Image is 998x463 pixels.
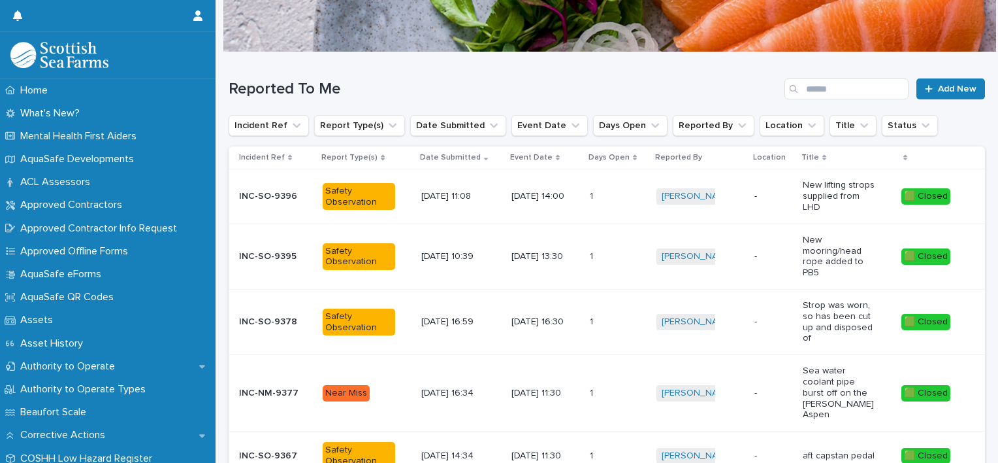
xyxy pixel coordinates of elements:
p: - [754,451,792,462]
p: Beaufort Scale [15,406,97,419]
p: 1 [590,314,596,328]
p: AquaSafe Developments [15,153,144,165]
p: Authority to Operate [15,360,125,373]
p: Event Date [510,150,553,165]
tr: INC-SO-9378INC-SO-9378 Safety Observation[DATE] 16:59[DATE] 16:3011 [PERSON_NAME] -Strop was worn... [229,289,985,354]
p: Strop was worn, so has been cut up and disposed of [803,300,875,344]
p: Reported By [655,150,702,165]
button: Days Open [593,115,668,136]
p: [DATE] 10:39 [421,251,494,262]
p: Days Open [588,150,630,165]
p: New mooring/head rope added to PB5 [803,235,875,279]
p: Corrective Actions [15,429,116,441]
button: Location [760,115,824,136]
p: Location [753,150,786,165]
div: Near Miss [323,385,370,402]
a: [PERSON_NAME] [662,251,733,262]
p: [DATE] 14:00 [511,191,579,202]
p: 1 [590,249,596,262]
p: Date Submitted [420,150,481,165]
p: Mental Health First Aiders [15,130,147,143]
p: Home [15,84,58,97]
p: [DATE] 11:08 [421,191,494,202]
p: INC-SO-9378 [239,314,300,328]
p: 1 [590,188,596,202]
button: Title [829,115,877,136]
p: Authority to Operate Types [15,383,156,396]
p: INC-SO-9367 [239,448,300,462]
button: Event Date [511,115,588,136]
p: - [754,191,792,202]
button: Date Submitted [410,115,506,136]
p: - [754,251,792,262]
p: INC-SO-9395 [239,249,299,262]
p: [DATE] 11:30 [511,388,579,399]
p: ACL Assessors [15,176,101,188]
p: [DATE] 16:59 [421,317,494,328]
div: Safety Observation [323,183,395,211]
div: Safety Observation [323,309,395,336]
p: - [754,388,792,399]
p: Approved Offline Forms [15,245,138,258]
tr: INC-NM-9377INC-NM-9377 Near Miss[DATE] 16:34[DATE] 11:3011 [PERSON_NAME] -Sea water coolant pipe ... [229,355,985,432]
div: 🟩 Closed [901,314,950,330]
p: AquaSafe QR Codes [15,291,124,303]
p: INC-NM-9377 [239,385,301,399]
p: What's New? [15,107,90,120]
a: [PERSON_NAME] [662,317,733,328]
p: [DATE] 14:34 [421,451,494,462]
tr: INC-SO-9395INC-SO-9395 Safety Observation[DATE] 10:39[DATE] 13:3011 [PERSON_NAME] -New mooring/he... [229,224,985,289]
p: Asset History [15,337,93,350]
p: Incident Ref [239,150,285,165]
p: Sea water coolant pipe burst off on the [PERSON_NAME] Aspen [803,366,875,420]
p: [DATE] 11:30 [511,451,579,462]
h1: Reported To Me [229,80,779,99]
div: 🟩 Closed [901,249,950,265]
p: Approved Contractor Info Request [15,222,187,235]
p: [DATE] 16:30 [511,317,579,328]
div: 🟩 Closed [901,188,950,205]
button: Incident Ref [229,115,309,136]
p: [DATE] 13:30 [511,251,579,262]
div: 🟩 Closed [901,385,950,402]
p: 1 [590,448,596,462]
p: AquaSafe eForms [15,268,112,281]
p: Approved Contractors [15,199,133,211]
p: aft capstan pedal [803,451,875,462]
input: Search [784,78,909,99]
button: Report Type(s) [314,115,405,136]
a: Add New [916,78,985,99]
p: Assets [15,314,63,326]
a: [PERSON_NAME] [662,451,733,462]
p: [DATE] 16:34 [421,388,494,399]
button: Status [882,115,938,136]
p: - [754,317,792,328]
a: [PERSON_NAME] [662,191,733,202]
button: Reported By [673,115,754,136]
div: Safety Observation [323,243,395,271]
span: Add New [938,84,976,94]
p: Title [801,150,819,165]
img: bPIBxiqnSb2ggTQWdOVV [10,42,108,68]
p: 1 [590,385,596,399]
tr: INC-SO-9396INC-SO-9396 Safety Observation[DATE] 11:08[DATE] 14:0011 [PERSON_NAME] -New lifting st... [229,169,985,224]
p: New lifting strops supplied from LHD [803,180,875,213]
a: [PERSON_NAME] [662,388,733,399]
p: INC-SO-9396 [239,188,300,202]
p: Report Type(s) [321,150,378,165]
